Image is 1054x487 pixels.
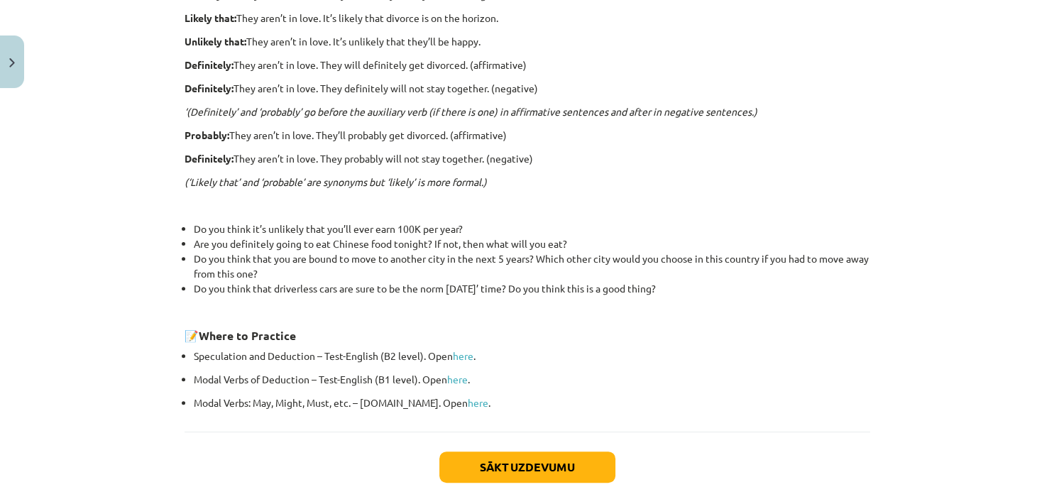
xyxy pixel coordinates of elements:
strong: Definitely: [185,58,234,71]
strong: Definitely: [185,82,234,94]
em: ‘(Definitely’ and ‘probably’ go before the auxiliary verb (if there is one) in affirmative senten... [185,105,757,118]
h3: 📝 [185,318,870,344]
button: Sākt uzdevumu [439,452,615,483]
strong: Definitely: [185,152,234,165]
img: icon-close-lesson-0947bae3869378f0d4975bcd49f059093ad1ed9edebbc8119c70593378902aed.svg [9,58,15,67]
li: Do you think that you are bound to move to another city in the next 5 years? Which other city wou... [194,251,870,281]
strong: Unlikely that: [185,35,246,48]
a: here [453,349,473,362]
p: Modal Verbs: May, Might, Must, etc. – [DOMAIN_NAME]. Open . [194,395,870,410]
p: They aren’t in love. They’ll probably get divorced. (affirmative) [185,128,870,143]
p: They aren’t in love. It’s likely that divorce is on the horizon. [185,11,870,26]
strong: Where to Practice [199,328,296,343]
li: Do you think it’s unlikely that you’ll ever earn 100K per year? [194,221,870,236]
a: here [447,373,468,385]
strong: Probably: [185,128,229,141]
a: here [468,396,488,409]
p: They aren’t in love. They definitely will not stay together. (negative) [185,81,870,96]
p: Modal Verbs of Deduction – Test-English (B1 level). Open . [194,372,870,387]
p: They aren’t in love. They probably will not stay together. (negative) [185,151,870,166]
p: Speculation and Deduction – Test-English (B2 level). Open . [194,349,870,363]
li: Are you definitely going to eat Chinese food tonight? If not, then what will you eat? [194,236,870,251]
em: (‘Likely that’ and ‘probable’ are synonyms but ‘likely’ is more formal.) [185,175,487,188]
p: They aren’t in love. They will definitely get divorced. (affirmative) [185,58,870,72]
li: Do you think that driverless cars are sure to be the norm [DATE]’ time? Do you think this is a go... [194,281,870,311]
strong: Likely that: [185,11,236,24]
p: They aren’t in love. It’s unlikely that they’ll be happy. [185,34,870,49]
